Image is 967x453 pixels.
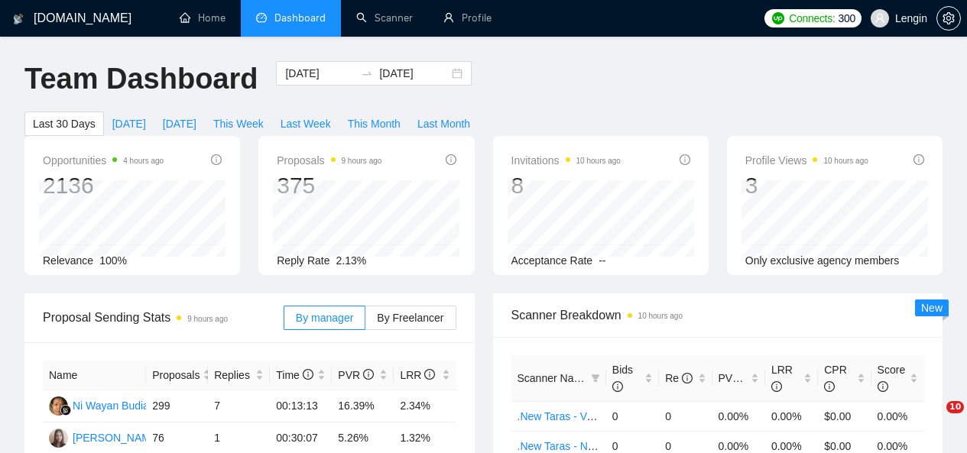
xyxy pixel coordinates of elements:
[771,364,793,393] span: LRR
[443,11,492,24] a: userProfile
[875,13,885,24] span: user
[43,171,164,200] div: 2136
[256,12,267,23] span: dashboard
[274,11,326,24] span: Dashboard
[332,390,394,422] td: 16.39%
[446,154,456,165] span: info-circle
[838,10,855,27] span: 300
[765,401,818,431] td: 0.00%
[24,112,104,136] button: Last 30 Days
[123,157,164,165] time: 4 hours ago
[272,112,339,136] button: Last Week
[43,361,146,390] th: Name
[104,112,154,136] button: [DATE]
[277,254,329,267] span: Reply Rate
[270,390,332,422] td: 00:13:13
[205,112,272,136] button: This Week
[921,302,943,314] span: New
[296,312,353,324] span: By manager
[394,390,456,422] td: 2.34%
[112,115,146,132] span: [DATE]
[682,373,693,383] span: info-circle
[276,369,313,381] span: Time
[379,65,449,82] input: End date
[745,171,868,200] div: 3
[878,364,906,393] span: Score
[154,112,205,136] button: [DATE]
[339,112,409,136] button: This Month
[591,374,600,383] span: filter
[285,65,355,82] input: Start date
[599,254,605,267] span: --
[946,401,964,413] span: 10
[348,115,401,132] span: This Month
[73,397,158,414] div: Ni Wayan Budiarti
[146,361,208,390] th: Proposals
[187,315,228,323] time: 9 hours ago
[214,367,252,383] span: Replies
[511,254,593,267] span: Acceptance Rate
[936,12,961,24] a: setting
[712,401,765,431] td: 0.00%
[745,151,868,170] span: Profile Views
[33,115,96,132] span: Last 30 Days
[400,369,435,381] span: LRR
[180,11,226,24] a: homeHome
[612,381,623,392] span: info-circle
[73,429,161,446] div: [PERSON_NAME]
[680,154,690,165] span: info-circle
[871,401,924,431] td: 0.00%
[363,369,374,380] span: info-circle
[612,364,633,393] span: Bids
[915,401,952,438] iframe: Intercom live chat
[211,154,222,165] span: info-circle
[163,115,196,132] span: [DATE]
[409,112,479,136] button: Last Month
[659,401,712,431] td: 0
[152,367,200,383] span: Proposals
[43,254,93,267] span: Relevance
[361,67,373,79] span: to
[361,67,373,79] span: swap-right
[743,373,754,383] span: info-circle
[511,171,621,200] div: 8
[588,367,603,390] span: filter
[281,115,331,132] span: Last Week
[13,7,24,31] img: logo
[511,151,621,170] span: Invitations
[913,154,924,165] span: info-circle
[43,308,284,327] span: Proposal Sending Stats
[772,12,784,24] img: upwork-logo.png
[936,6,961,31] button: setting
[518,440,683,452] a: .New Taras - NodeJS with symbols
[518,372,589,384] span: Scanner Name
[745,254,900,267] span: Only exclusive agency members
[213,115,264,132] span: This Week
[336,254,367,267] span: 2.13%
[878,381,888,392] span: info-circle
[511,306,925,325] span: Scanner Breakdown
[824,381,835,392] span: info-circle
[417,115,470,132] span: Last Month
[424,369,435,380] span: info-circle
[277,171,381,200] div: 375
[208,390,270,422] td: 7
[49,431,161,443] a: NB[PERSON_NAME]
[338,369,374,381] span: PVR
[771,381,782,392] span: info-circle
[60,405,71,416] img: gigradar-bm.png
[303,369,313,380] span: info-circle
[638,312,683,320] time: 10 hours ago
[824,364,847,393] span: CPR
[576,157,621,165] time: 10 hours ago
[665,372,693,384] span: Re
[823,157,868,165] time: 10 hours ago
[49,396,68,416] img: NW
[719,372,754,384] span: PVR
[208,361,270,390] th: Replies
[99,254,127,267] span: 100%
[606,401,659,431] td: 0
[43,151,164,170] span: Opportunities
[356,11,413,24] a: searchScanner
[342,157,382,165] time: 9 hours ago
